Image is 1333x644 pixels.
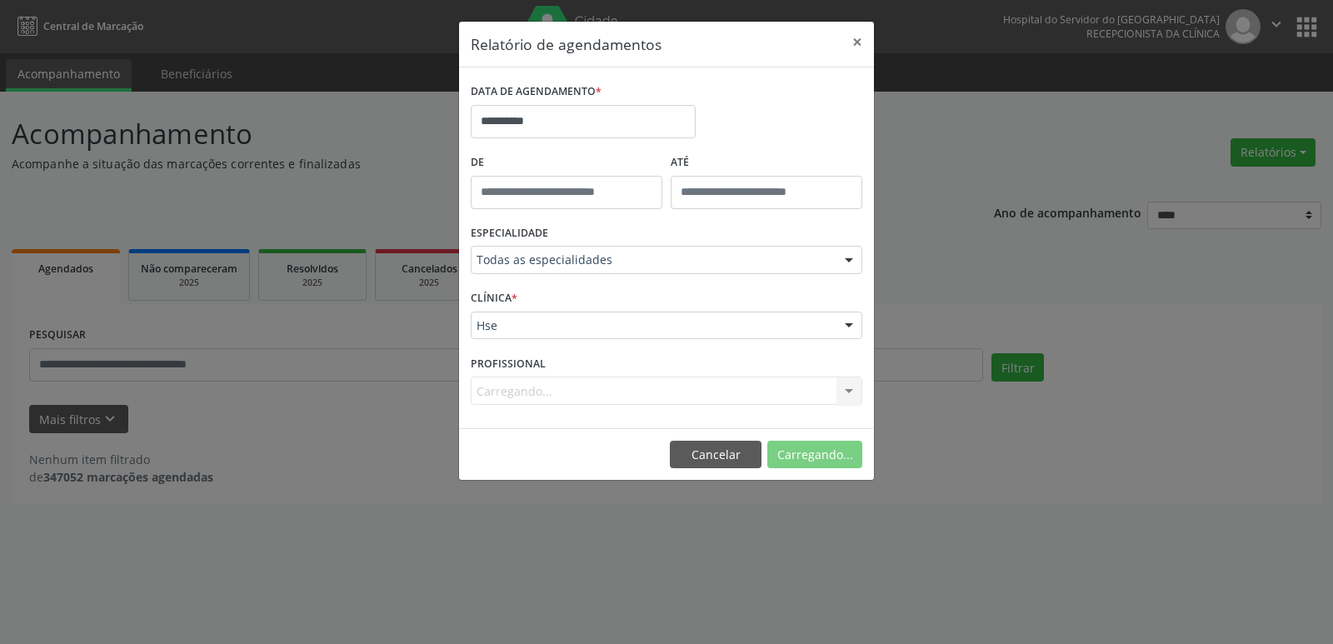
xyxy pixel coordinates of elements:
[477,317,828,334] span: Hse
[471,286,517,312] label: CLÍNICA
[471,79,602,105] label: DATA DE AGENDAMENTO
[671,150,862,176] label: ATÉ
[471,351,546,377] label: PROFISSIONAL
[670,441,761,469] button: Cancelar
[471,221,548,247] label: ESPECIALIDADE
[471,33,662,55] h5: Relatório de agendamentos
[471,150,662,176] label: De
[841,22,874,62] button: Close
[767,441,862,469] button: Carregando...
[477,252,828,268] span: Todas as especialidades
